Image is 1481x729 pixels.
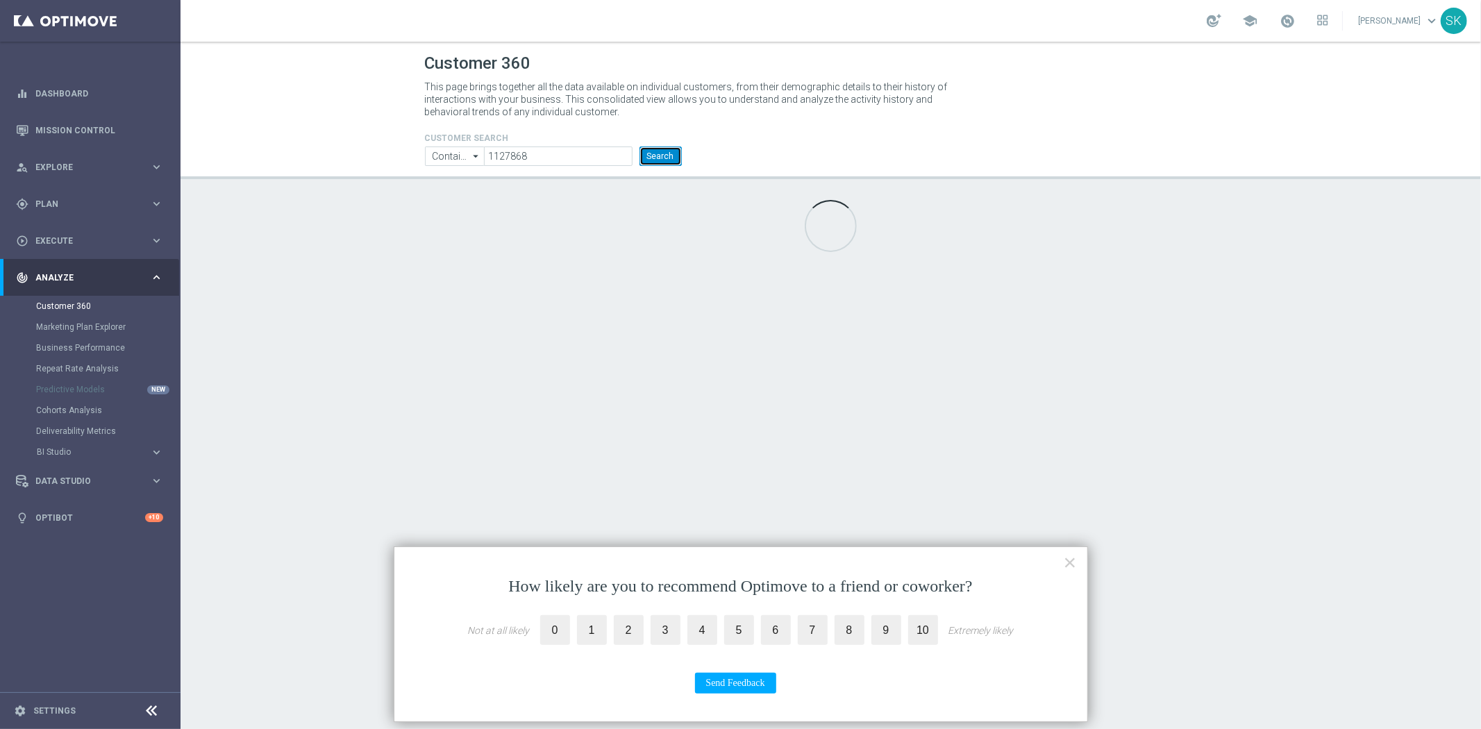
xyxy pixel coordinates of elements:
[37,448,150,456] div: BI Studio
[36,342,144,353] a: Business Performance
[540,615,570,645] label: 0
[724,615,754,645] label: 5
[150,446,163,459] i: keyboard_arrow_right
[15,476,164,487] button: Data Studio keyboard_arrow_right
[16,87,28,100] i: equalizer
[36,296,179,317] div: Customer 360
[16,161,150,174] div: Explore
[36,321,144,333] a: Marketing Plan Explorer
[835,615,864,645] label: 8
[15,235,164,246] button: play_circle_outline Execute keyboard_arrow_right
[651,615,680,645] label: 3
[35,477,150,485] span: Data Studio
[36,400,179,421] div: Cohorts Analysis
[16,499,163,536] div: Optibot
[36,379,179,400] div: Predictive Models
[150,271,163,284] i: keyboard_arrow_right
[16,198,28,210] i: gps_fixed
[33,707,76,715] a: Settings
[35,499,145,536] a: Optibot
[147,385,169,394] div: NEW
[761,615,791,645] label: 6
[16,75,163,112] div: Dashboard
[15,162,164,173] button: person_search Explore keyboard_arrow_right
[16,475,150,487] div: Data Studio
[948,625,1014,636] div: Extremely likely
[798,615,828,645] label: 7
[1357,10,1441,31] a: [PERSON_NAME]keyboard_arrow_down
[16,235,150,247] div: Execute
[145,513,163,522] div: +10
[35,274,150,282] span: Analyze
[484,146,632,166] input: Enter CID, Email, name or phone
[1441,8,1467,34] div: SK
[1424,13,1439,28] span: keyboard_arrow_down
[35,163,150,171] span: Explore
[871,615,901,645] label: 9
[36,446,164,458] button: BI Studio keyboard_arrow_right
[1242,13,1257,28] span: school
[15,272,164,283] button: track_changes Analyze keyboard_arrow_right
[35,75,163,112] a: Dashboard
[425,81,960,118] p: This page brings together all the data available on individual customers, from their demographic ...
[37,448,136,456] span: BI Studio
[15,199,164,210] button: gps_fixed Plan keyboard_arrow_right
[469,147,483,165] i: arrow_drop_down
[687,615,717,645] label: 4
[15,125,164,136] button: Mission Control
[16,271,28,284] i: track_changes
[425,53,1237,74] h1: Customer 360
[36,301,144,312] a: Customer 360
[639,146,682,166] button: Search
[15,88,164,99] button: equalizer Dashboard
[16,512,28,524] i: lightbulb
[150,160,163,174] i: keyboard_arrow_right
[908,615,938,645] label: 10
[15,512,164,523] button: lightbulb Optibot +10
[695,673,776,694] button: Send Feedback
[425,146,485,166] input: Contains
[577,615,607,645] label: 1
[614,615,644,645] label: 2
[425,133,682,143] h4: CUSTOMER SEARCH
[35,237,150,245] span: Execute
[36,421,179,442] div: Deliverability Metrics
[468,625,530,636] div: Not at all likely
[16,112,163,149] div: Mission Control
[16,271,150,284] div: Analyze
[150,474,163,487] i: keyboard_arrow_right
[16,235,28,247] i: play_circle_outline
[35,200,150,208] span: Plan
[36,337,179,358] div: Business Performance
[16,161,28,174] i: person_search
[150,234,163,247] i: keyboard_arrow_right
[422,575,1060,598] p: How likely are you to recommend Optimove to a friend or coworker?
[36,405,144,416] a: Cohorts Analysis
[35,112,163,149] a: Mission Control
[150,197,163,210] i: keyboard_arrow_right
[36,442,179,462] div: BI Studio
[14,705,26,717] i: settings
[1064,551,1077,573] button: Close
[36,317,179,337] div: Marketing Plan Explorer
[16,198,150,210] div: Plan
[36,363,144,374] a: Repeat Rate Analysis
[36,358,179,379] div: Repeat Rate Analysis
[36,426,144,437] a: Deliverability Metrics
